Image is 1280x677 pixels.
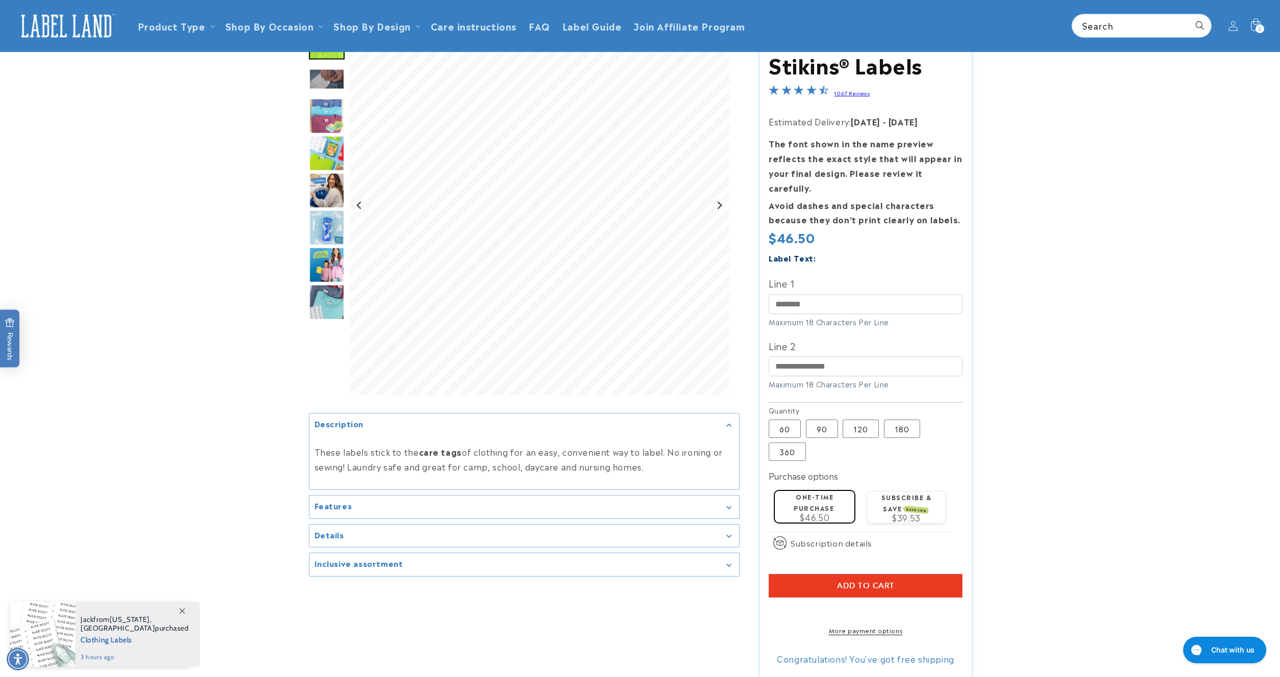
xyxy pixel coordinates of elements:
label: Line 1 [769,275,962,291]
div: Go to slide 5 [309,136,345,171]
span: [US_STATE] [110,615,150,624]
div: Congratulations! You've got free shipping [769,654,962,664]
span: Care instructions [431,20,516,32]
summary: Product Type [132,14,219,38]
label: Label Text: [769,252,816,264]
div: Go to slide 9 [309,284,345,320]
a: Label Guide [556,14,628,38]
span: Label Guide [562,20,622,32]
h2: Details [315,530,344,540]
label: 180 [884,420,920,438]
label: One-time purchase [794,492,834,512]
summary: Shop By Occasion [219,14,328,38]
media-gallery: Gallery Viewer [309,15,740,577]
summary: Shop By Design [327,14,424,38]
strong: [DATE] [851,115,880,127]
legend: Quantity [769,405,800,415]
iframe: Gorgias live chat messenger [1178,633,1270,667]
img: Personalized Stick N' Wear clothing name labels applied to the care tag of t-shirts [309,284,345,320]
a: Label Land [12,6,121,45]
a: FAQ [523,14,556,38]
div: Accessibility Menu [7,648,29,670]
summary: Inclusive assortment [309,553,739,576]
label: Subscribe & save [881,492,932,512]
span: [GEOGRAPHIC_DATA] [81,623,155,633]
span: Subscription details [791,537,872,549]
button: Add to cart [769,574,962,597]
strong: The font shown in the name preview reflects the exact style that will appear in your final design... [769,137,962,193]
div: Go to slide 8 [309,247,345,283]
button: Next slide [712,198,726,212]
label: 90 [806,420,838,438]
button: Previous slide [353,198,367,212]
strong: Avoid dashes and special characters because they don’t print clearly on labels. [769,199,960,226]
summary: Details [309,525,739,548]
span: Join Affiliate Program [634,20,745,32]
p: These labels stick to the of clothing for an easy, convenient way to label. No ironing or sewing!... [315,445,734,474]
a: 1067 Reviews - open in a new tab [834,89,870,96]
span: $46.50 [800,511,830,523]
img: null [309,68,345,89]
strong: [DATE] [889,115,918,127]
span: $46.50 [769,228,815,246]
img: Label Land [15,10,117,42]
div: Go to slide 6 [309,173,345,209]
span: Shop By Occasion [225,20,314,32]
span: Rewards [5,318,15,360]
img: Stick N' Wear® Labels - Label Land [309,173,345,209]
label: Line 2 [769,337,962,354]
a: More payment options [769,626,962,635]
summary: Description [309,413,739,436]
div: Go to slide 2 [309,24,345,60]
span: Add to cart [837,581,895,590]
img: Stick N' Wear® Labels - Label Land [309,247,345,283]
span: FAQ [529,20,550,32]
img: Stick N' Wear® Labels - Label Land [309,24,345,60]
strong: care tags [419,446,462,458]
button: Search [1189,14,1211,37]
strong: - [883,115,886,127]
label: Purchase options [769,470,838,482]
div: Maximum 18 Characters Per Line [769,379,962,389]
span: 3 hours ago [81,653,189,662]
span: 4.7-star overall rating [769,86,829,98]
h1: Stick N' Wear Stikins® Labels [769,24,962,77]
label: 120 [843,420,879,438]
span: SAVE 15% [905,506,929,514]
label: 60 [769,420,801,438]
p: Estimated Delivery: [769,114,962,129]
a: Product Type [138,19,205,33]
div: Go to slide 7 [309,210,345,246]
h2: Features [315,501,352,511]
div: Maximum 18 Characters Per Line [769,317,962,327]
a: Join Affiliate Program [628,14,751,38]
h2: Inclusive assortment [315,558,403,568]
span: 2 [1258,24,1262,33]
span: $39.53 [892,511,921,524]
span: from , purchased [81,615,189,633]
img: Stick N' Wear® Labels - Label Land [309,98,345,134]
summary: Features [309,496,739,518]
img: Stick N' Wear® Labels - Label Land [309,210,345,246]
div: Go to slide 3 [309,61,345,97]
img: Stick N' Wear® Labels - Label Land [309,136,345,171]
label: 360 [769,442,806,461]
div: Go to slide 4 [309,98,345,134]
a: Care instructions [425,14,523,38]
span: Clothing Labels [81,633,189,645]
a: Shop By Design [333,19,410,33]
iframe: Sign Up via Text for Offers [8,595,129,626]
h2: Description [315,419,364,429]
